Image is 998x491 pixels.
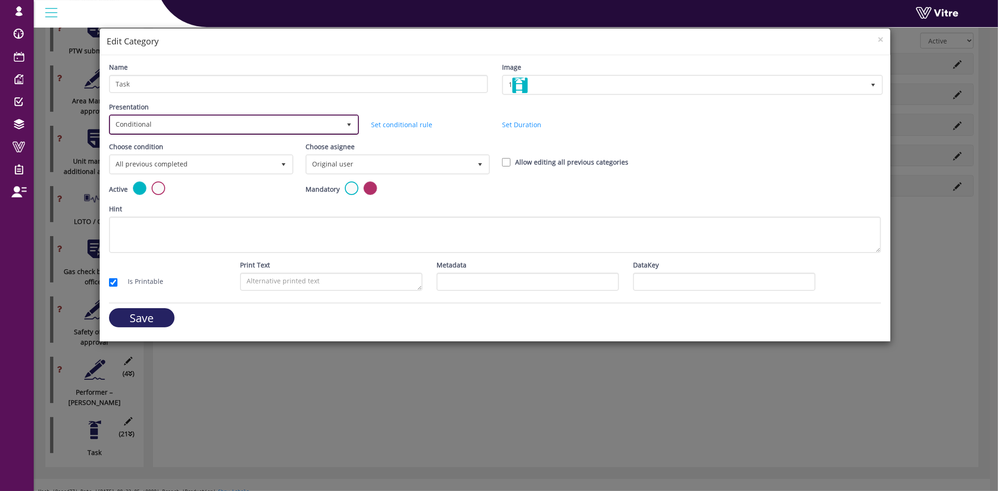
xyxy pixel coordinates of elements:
[240,260,270,270] label: Print Text
[275,156,292,173] span: select
[437,260,466,270] label: Metadata
[306,184,340,195] label: Mandatory
[107,36,884,48] h4: Edit Category
[341,116,357,133] span: select
[503,76,865,93] span: 1
[109,308,175,327] input: Save
[109,142,163,152] label: Choose condition
[110,116,341,133] span: Conditional
[515,157,628,167] label: Allow editing all previous categories
[878,33,883,46] span: ×
[371,120,432,129] a: Set conditional rule
[109,204,122,214] label: Hint
[865,76,881,93] span: select
[109,62,128,72] label: Name
[110,156,275,173] span: All previous completed
[512,78,528,93] img: WizardIcon1.png
[109,184,128,195] label: Active
[502,62,521,72] label: Image
[109,102,149,112] label: Presentation
[307,156,472,173] span: Original user
[633,260,659,270] label: DataKey
[306,142,355,152] label: Choose asignee
[118,276,163,287] label: Is Printable
[472,156,488,173] span: select
[878,35,883,44] button: Close
[502,120,541,129] a: Set Duration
